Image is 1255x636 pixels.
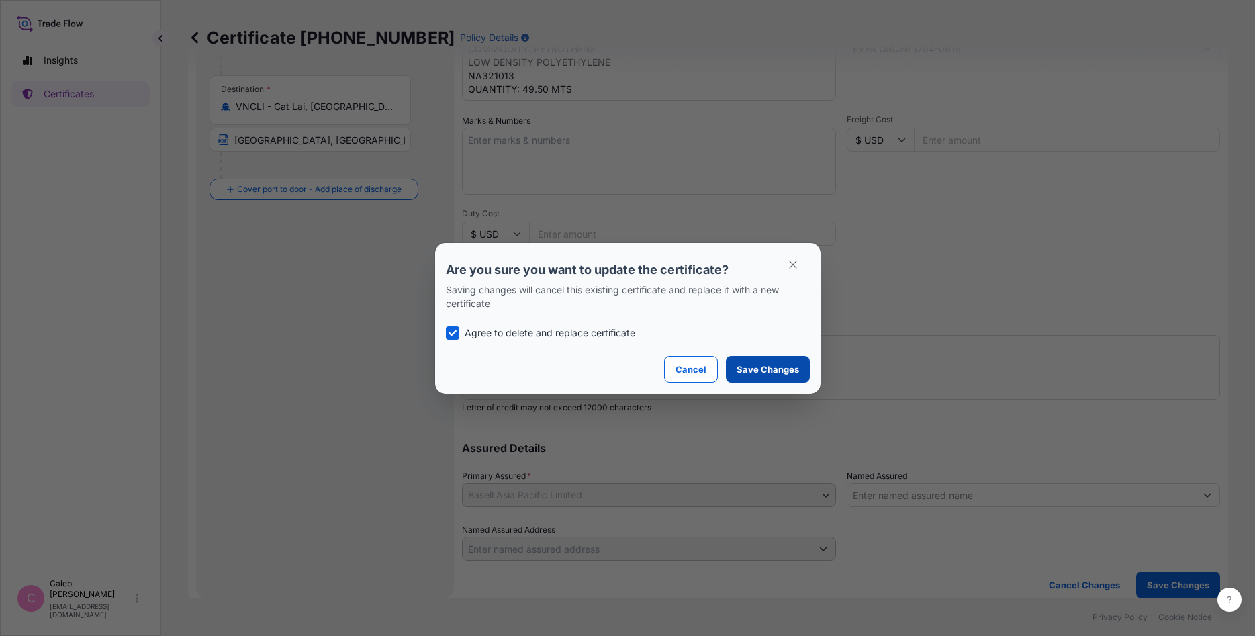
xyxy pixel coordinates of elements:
[737,363,799,376] p: Save Changes
[446,283,810,310] p: Saving changes will cancel this existing certificate and replace it with a new certificate
[676,363,706,376] p: Cancel
[446,262,810,278] p: Are you sure you want to update the certificate?
[726,356,810,383] button: Save Changes
[664,356,718,383] button: Cancel
[465,326,635,340] p: Agree to delete and replace certificate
